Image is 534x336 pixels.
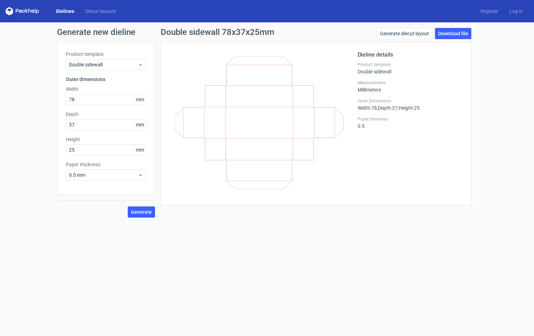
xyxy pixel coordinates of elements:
[358,62,463,74] div: Double sidewall
[66,51,146,58] label: Product template
[66,161,146,168] label: Paper thickness
[66,136,146,143] label: Height
[377,105,398,111] span: , Depth : 37
[358,80,463,86] label: Measurements
[435,28,471,39] a: Download file
[134,94,146,105] span: mm
[57,28,477,36] h1: Generate new dieline
[358,116,463,122] label: Paper thickness
[398,105,420,111] span: , Height : 25
[66,76,146,83] h3: Outer dimensions
[66,111,146,118] label: Depth
[504,8,528,15] a: Log in
[128,206,155,218] button: Generate
[358,98,463,104] label: Outer Dimensions
[131,210,152,214] span: Generate
[134,145,146,155] span: mm
[358,62,463,67] label: Product template
[358,105,377,111] span: Width : 78
[69,171,138,178] span: 0.5 mm
[50,8,80,15] a: Dielines
[66,86,146,93] label: Width
[358,116,463,129] div: 0.5
[161,28,274,36] h1: Double sidewall 78x37x25mm
[358,51,463,59] h2: Dieline details
[377,28,432,39] a: Generate diecut layout
[358,80,463,93] div: Millimeters
[475,8,504,15] a: Register
[80,8,122,15] a: Diecut layouts
[69,61,138,68] span: Double sidewall
[134,119,146,130] span: mm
